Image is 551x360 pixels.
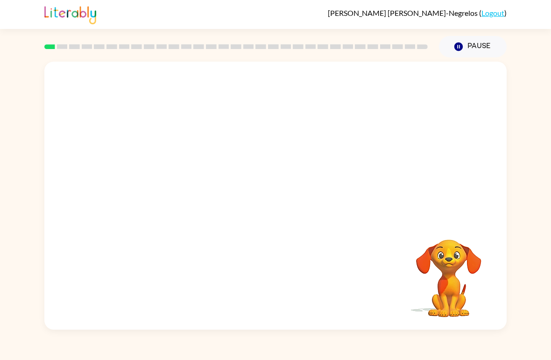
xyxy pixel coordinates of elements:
[481,8,504,17] a: Logout
[402,225,495,318] video: Your browser must support playing .mp4 files to use Literably. Please try using another browser.
[439,36,507,57] button: Pause
[328,8,507,17] div: ( )
[44,4,96,24] img: Literably
[328,8,479,17] span: [PERSON_NAME] [PERSON_NAME]-Negrelos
